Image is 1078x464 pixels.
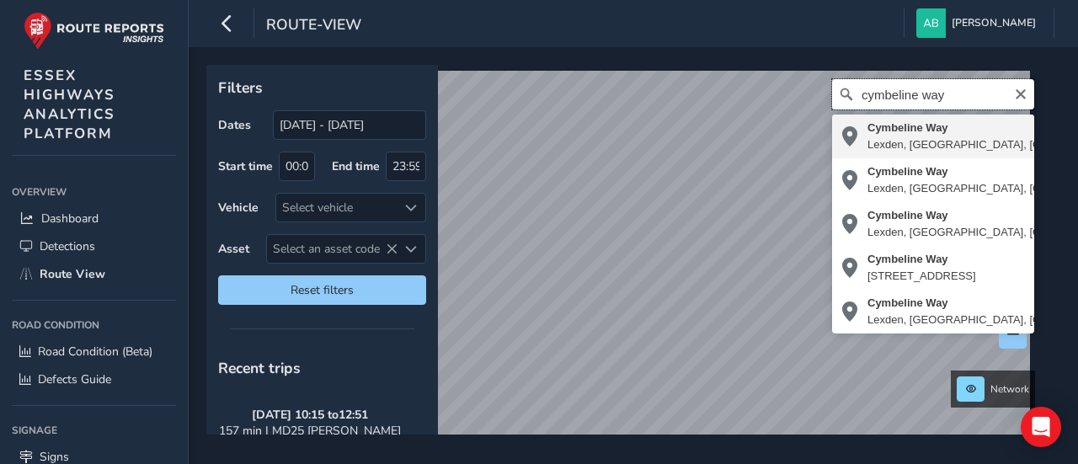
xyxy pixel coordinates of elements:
div: Select an asset code [398,235,425,263]
img: diamond-layout [916,8,946,38]
span: Select an asset code [267,235,398,263]
a: Defects Guide [12,365,176,393]
button: Reset filters [218,275,426,305]
span: ESSEX HIGHWAYS ANALYTICS PLATFORM [24,66,115,143]
div: Cymbeline Way [867,251,976,268]
div: Road Condition [12,312,176,338]
div: Overview [12,179,176,205]
label: Vehicle [218,200,259,216]
a: Detections [12,232,176,260]
button: [PERSON_NAME] [916,8,1042,38]
a: Road Condition (Beta) [12,338,176,365]
img: rr logo [24,12,164,50]
span: Defects Guide [38,371,111,387]
span: Network [990,382,1029,396]
label: Dates [218,117,251,133]
div: Select vehicle [276,194,398,221]
div: [STREET_ADDRESS] [867,268,976,285]
strong: [DATE] 10:15 to 12:51 [252,407,368,423]
span: Dashboard [41,211,99,227]
p: Filters [218,77,426,99]
span: Detections [40,238,95,254]
a: Dashboard [12,205,176,232]
label: Asset [218,241,249,257]
div: Signage [12,418,176,443]
div: Open Intercom Messenger [1021,407,1061,447]
canvas: Map [212,71,1030,454]
span: Road Condition (Beta) [38,344,152,360]
span: Reset filters [231,282,414,298]
span: Route View [40,266,105,282]
input: Search [832,79,1034,109]
span: Recent trips [218,358,301,378]
label: Start time [218,158,273,174]
span: [PERSON_NAME] [952,8,1036,38]
span: route-view [266,14,361,38]
span: 157 min | MD25 [PERSON_NAME] [219,423,401,439]
label: End time [332,158,380,174]
a: Route View [12,260,176,288]
button: Clear [1014,85,1027,101]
